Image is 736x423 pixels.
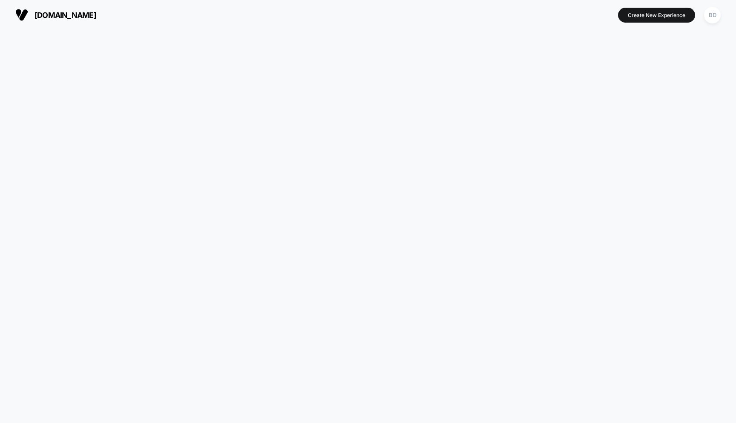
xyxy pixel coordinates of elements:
img: Visually logo [15,9,28,21]
button: BD [701,6,723,24]
button: Create New Experience [618,8,695,23]
span: [DOMAIN_NAME] [34,11,96,20]
button: [DOMAIN_NAME] [13,8,99,22]
div: BD [704,7,721,23]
